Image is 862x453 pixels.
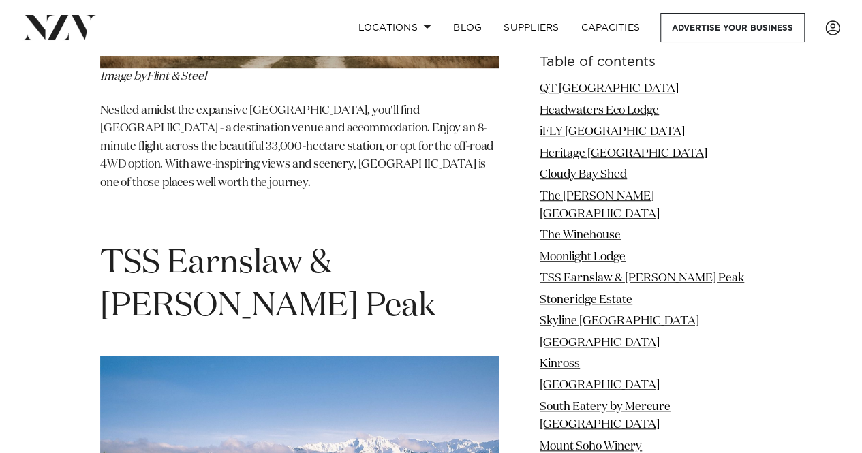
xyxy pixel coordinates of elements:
[100,71,206,82] em: Image by
[540,55,762,69] h6: Table of contents
[540,147,707,159] a: Heritage [GEOGRAPHIC_DATA]
[540,83,679,95] a: QT [GEOGRAPHIC_DATA]
[540,379,660,391] a: [GEOGRAPHIC_DATA]
[540,251,626,263] a: Moonlight Lodge
[100,243,499,328] h1: TSS Earnslaw & [PERSON_NAME] Peak
[540,401,671,431] a: South Eatery by Mercure [GEOGRAPHIC_DATA]
[540,169,627,181] a: Cloudy Bay Shed
[540,230,621,241] a: The Winehouse
[347,13,442,42] a: Locations
[540,294,632,305] a: Stoneridge Estate
[570,13,651,42] a: Capacities
[540,337,660,348] a: [GEOGRAPHIC_DATA]
[100,102,499,192] p: Nestled amidst the expansive [GEOGRAPHIC_DATA], you'll find [GEOGRAPHIC_DATA] - a destination ven...
[540,440,642,452] a: Mount Soho Winery
[540,358,580,370] a: Kinross
[442,13,493,42] a: BLOG
[147,71,206,82] span: Flint & Steel
[22,15,96,40] img: nzv-logo.png
[540,190,660,219] a: The [PERSON_NAME][GEOGRAPHIC_DATA]
[540,126,685,138] a: iFLY [GEOGRAPHIC_DATA]
[493,13,570,42] a: SUPPLIERS
[540,104,659,116] a: Headwaters Eco Lodge
[540,272,744,284] a: TSS Earnslaw & [PERSON_NAME] Peak
[660,13,805,42] a: Advertise your business
[540,315,699,327] a: Skyline [GEOGRAPHIC_DATA]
